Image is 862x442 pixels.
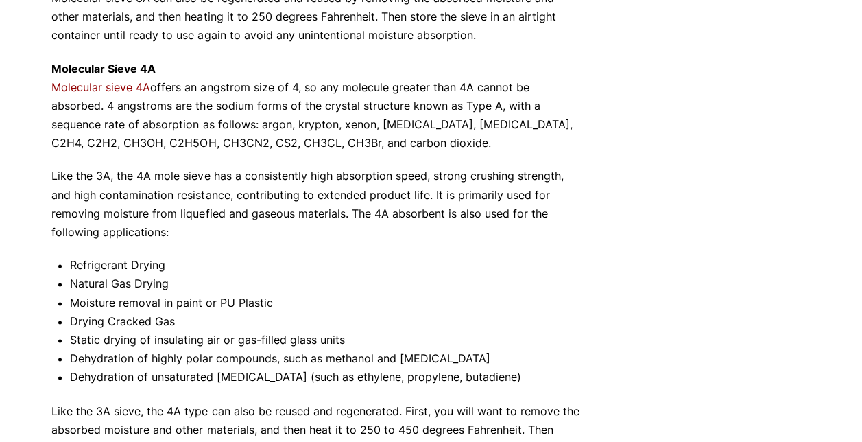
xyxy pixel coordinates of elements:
li: Moisture removal in paint or PU Plastic [70,294,579,312]
li: Natural Gas Drying [70,275,579,293]
a: Molecular sieve 4A [51,80,150,94]
p: Like the 3A, the 4A mole sieve has a consistently high absorption speed, strong crushing strength... [51,167,579,242]
li: Dehydration of highly polar compounds, such as methanol and [MEDICAL_DATA] [70,349,579,368]
strong: Molecular Sieve 4A [51,62,156,75]
li: Drying Cracked Gas [70,312,579,331]
li: Static drying of insulating air or gas-filled glass units [70,331,579,349]
p: offers an angstrom size of 4, so any molecule greater than 4A cannot be absorbed. 4 angstroms are... [51,60,579,153]
li: Refrigerant Drying [70,256,579,275]
li: Dehydration of unsaturated [MEDICAL_DATA] (such as ethylene, propylene, butadiene) [70,368,579,386]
